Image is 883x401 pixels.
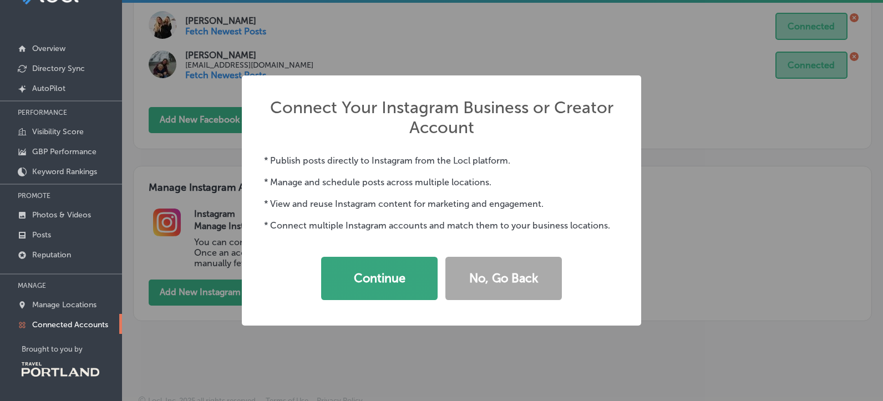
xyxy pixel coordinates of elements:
h2: Connect Your Instagram Business or Creator Account [264,98,619,138]
p: Visibility Score [32,127,84,136]
button: No, Go Back [445,257,562,300]
p: Brought to you by [22,345,122,353]
p: Photos & Videos [32,210,91,220]
p: Overview [32,44,65,53]
p: * Connect multiple Instagram accounts and match them to your business locations. [264,220,619,231]
p: * Manage and schedule posts across multiple locations. [264,177,619,187]
p: * View and reuse Instagram content for marketing and engagement. [264,199,619,209]
p: Manage Locations [32,300,97,309]
p: Directory Sync [32,64,85,73]
p: GBP Performance [32,147,97,156]
p: Posts [32,230,51,240]
img: Travel Portland [22,362,99,377]
p: Reputation [32,250,71,260]
p: AutoPilot [32,84,65,93]
p: Connected Accounts [32,320,108,329]
p: * Publish posts directly to Instagram from the Locl platform. [264,155,619,166]
p: Keyword Rankings [32,167,97,176]
button: Continue [321,257,438,300]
